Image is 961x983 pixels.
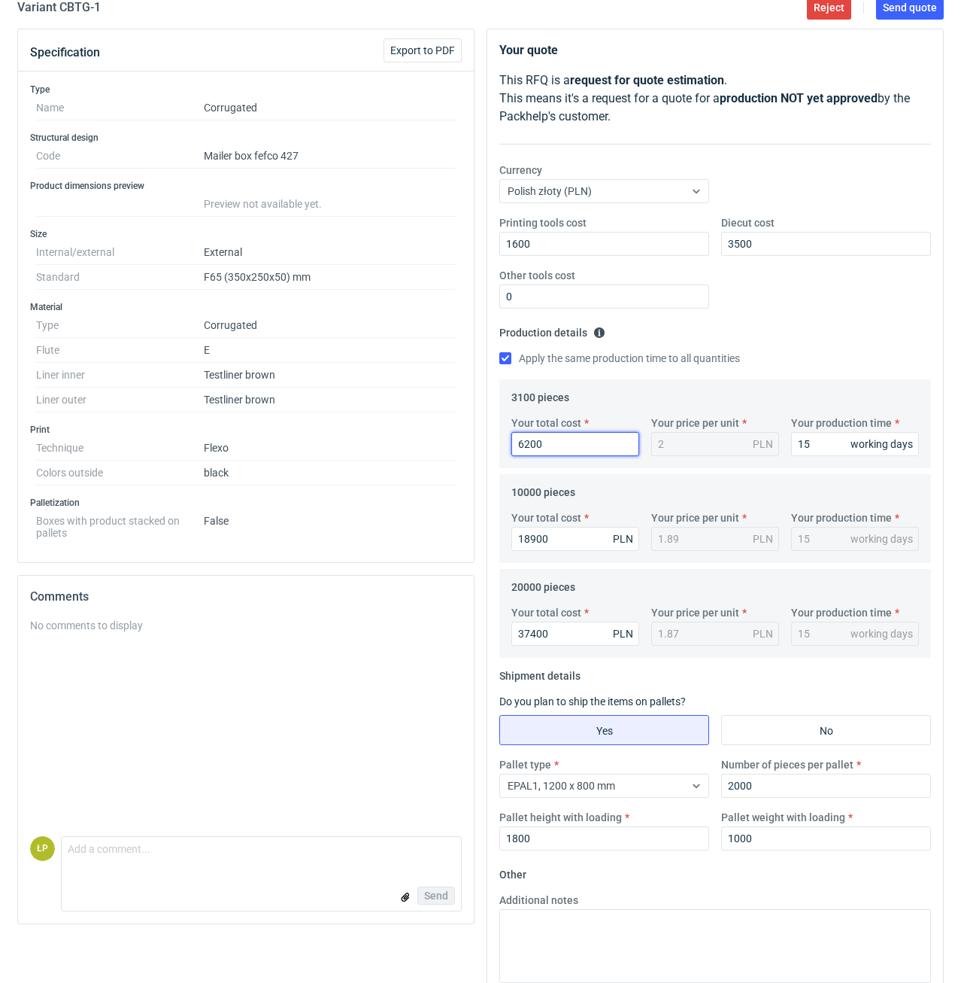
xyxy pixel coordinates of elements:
dt: Flute [36,338,204,363]
span: Reject [814,2,844,13]
label: Yes [499,715,709,745]
h3: Size [30,228,462,240]
input: 0 [721,774,931,798]
h3: Palletization [30,497,462,509]
span: Send [424,890,448,901]
h2: Comments [30,588,462,606]
label: Printing tools cost [499,215,587,230]
button: Specification [30,35,100,71]
input: 0 [721,826,931,851]
label: Apply the same production time to all quantities [499,351,740,366]
div: No comments to display [30,618,462,633]
label: Your production time [791,605,892,620]
dd: Testliner brown [204,388,456,412]
span: Export to PDF [390,45,455,56]
span: Preview not available yet. [204,198,322,210]
div: PLN [753,437,773,452]
div: PLN [613,626,633,641]
input: 0 [499,232,709,256]
dd: External [204,240,456,265]
dd: Testliner brown [204,363,456,388]
legend: 20000 pieces [511,575,575,593]
legend: Other [499,863,526,881]
h3: Print [30,424,462,436]
figcaption: ŁP [30,836,55,861]
strong: Your quote [499,43,558,57]
dd: Corrugated [204,313,456,338]
label: Diecut cost [721,215,775,230]
dt: Boxes with product stacked on pallets [36,509,204,539]
label: Your production time [791,510,892,525]
h3: Type [30,84,462,96]
dd: Flexo [204,436,456,461]
label: Your price per unit [651,415,739,431]
dt: Liner outer [36,388,204,412]
strong: production NOT yet approved [720,91,878,105]
dd: E [204,338,456,363]
div: PLN [753,531,773,546]
label: Your production time [791,415,892,431]
label: Other tools cost [499,268,575,283]
legend: Production details [499,321,605,339]
dt: Type [36,313,204,338]
label: Your price per unit [651,510,739,525]
label: Your total cost [511,415,581,431]
div: working days [850,437,913,452]
label: No [721,715,931,745]
input: 0 [499,826,709,851]
label: Pallet type [499,757,551,772]
legend: Shipment details [499,664,581,682]
div: working days [850,626,913,641]
span: EPAL1, 1200 x 800 mm [508,780,615,792]
span: Send quote [883,2,937,13]
label: Pallet height with loading [499,810,622,825]
dd: black [204,461,456,485]
div: PLN [613,531,633,546]
strong: request for quote estimation [570,73,724,87]
dt: Code [36,144,204,169]
input: 0 [511,432,639,456]
div: PLN [753,626,773,641]
dd: Mailer box fefco 427 [204,144,456,169]
label: Additional notes [499,893,578,908]
dt: Liner inner [36,363,204,388]
dt: Technique [36,436,204,461]
label: Currency [499,163,542,178]
h3: Structural design [30,132,462,144]
input: 0 [499,285,709,309]
span: Polish złoty (PLN) [508,185,592,197]
dd: False [204,509,456,539]
label: Your total cost [511,510,581,525]
legend: 10000 pieces [511,480,575,498]
h3: Material [30,301,462,313]
label: Number of pieces per pallet [721,757,853,772]
legend: 3100 pieces [511,385,569,403]
button: Send [417,887,455,905]
button: Export to PDF [383,38,462,62]
div: Łukasz Postawa [30,836,55,861]
dt: Name [36,96,204,120]
dt: Colors outside [36,461,204,485]
input: 0 [791,432,919,456]
dt: Internal/external [36,240,204,265]
label: Your total cost [511,605,581,620]
label: Pallet weight with loading [721,810,845,825]
label: Your price per unit [651,605,739,620]
input: 0 [721,232,931,256]
p: This RFQ is a . This means it's a request for a quote for a by the Packhelp's customer. [499,72,931,126]
dt: Standard [36,265,204,290]
div: working days [850,531,913,546]
h3: Product dimensions preview [30,180,462,192]
dd: Corrugated [204,96,456,120]
dd: F65 (350x250x50) mm [204,265,456,290]
label: Do you plan to ship the items on pallets? [499,695,686,708]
